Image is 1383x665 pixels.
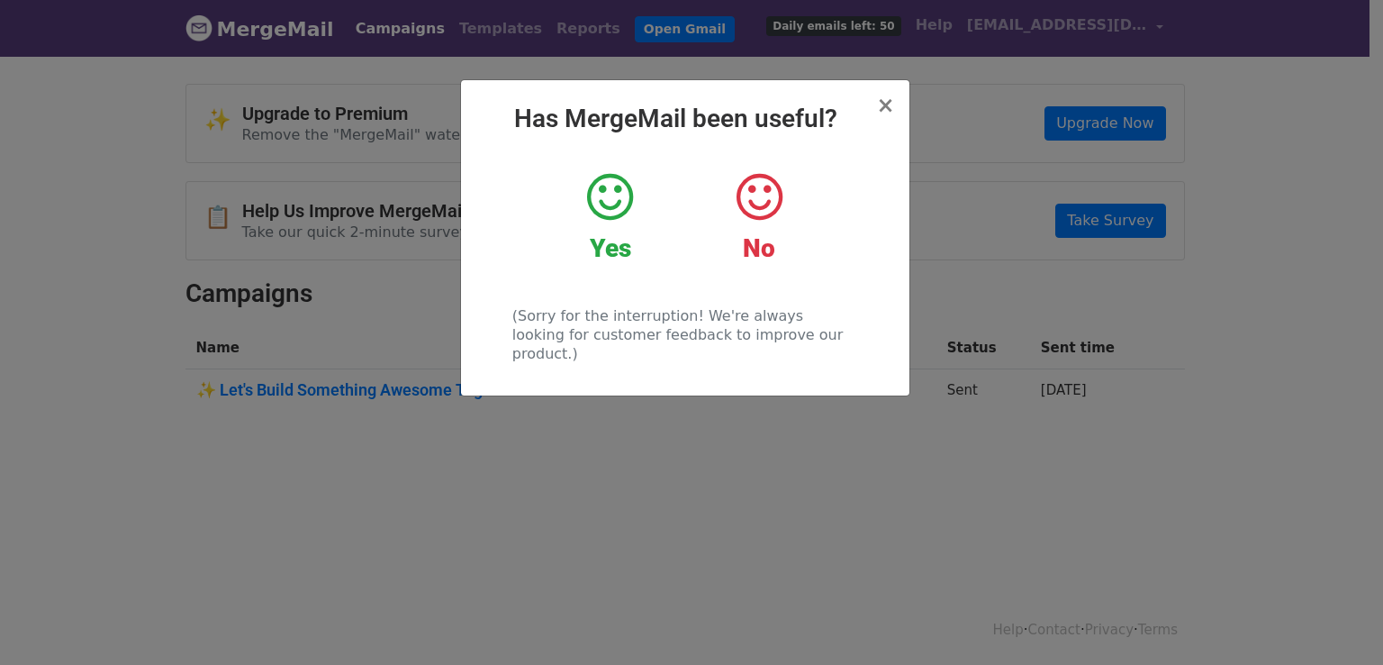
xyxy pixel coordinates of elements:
[876,95,894,116] button: Close
[743,233,775,263] strong: No
[876,93,894,118] span: ×
[512,306,857,363] p: (Sorry for the interruption! We're always looking for customer feedback to improve our product.)
[698,170,819,264] a: No
[549,170,671,264] a: Yes
[475,104,895,134] h2: Has MergeMail been useful?
[590,233,631,263] strong: Yes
